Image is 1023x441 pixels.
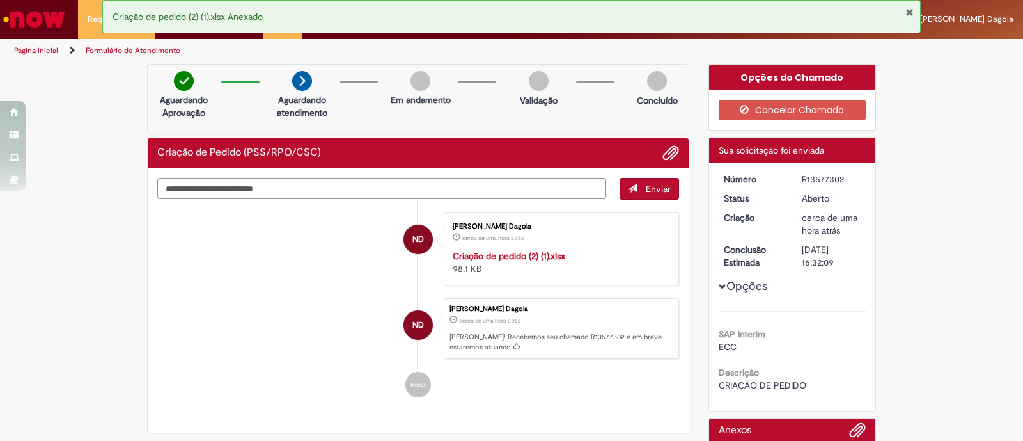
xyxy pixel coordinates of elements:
[719,341,737,353] span: ECC
[412,224,424,255] span: ND
[453,250,666,275] div: 98.1 KB
[802,192,861,205] div: Aberto
[920,13,1013,24] span: [PERSON_NAME] Dagola
[88,13,132,26] span: Requisições
[391,93,451,106] p: Em andamento
[719,367,759,378] b: Descrição
[719,145,824,156] span: Sua solicitação foi enviada
[714,211,793,224] dt: Criação
[719,425,751,437] h2: Anexos
[153,93,215,119] p: Aguardando Aprovação
[646,183,671,195] span: Enviar
[453,250,565,262] a: Criação de pedido (2) (1).xlsx
[802,212,857,236] span: cerca de uma hora atrás
[157,298,679,360] li: Nathalia Squarca Dagola
[157,147,321,159] h2: Criação de Pedido (PSS/RPO/CSC) Histórico de tíquete
[719,328,765,340] b: SAP Interim
[174,71,194,91] img: check-circle-green.png
[10,39,673,63] ul: Trilhas de página
[462,234,524,242] time: 29/09/2025 14:31:59
[714,192,793,205] dt: Status
[292,71,312,91] img: arrow-next.png
[520,94,558,107] p: Validação
[529,71,549,91] img: img-circle-grey.png
[453,223,666,230] div: [PERSON_NAME] Dagola
[647,71,667,91] img: img-circle-grey.png
[802,211,861,237] div: 29/09/2025 14:32:05
[157,200,679,411] ul: Histórico de tíquete
[113,11,263,22] span: Criação de pedido (2) (1).xlsx Anexado
[459,317,520,325] span: cerca de uma hora atrás
[662,145,679,161] button: Adicionar anexos
[714,243,793,269] dt: Conclusão Estimada
[449,305,672,313] div: [PERSON_NAME] Dagola
[449,332,672,352] p: [PERSON_NAME]! Recebemos seu chamado R13577302 e em breve estaremos atuando.
[802,243,861,269] div: [DATE] 16:32:09
[620,178,679,200] button: Enviar
[157,178,606,200] textarea: Digite sua mensagem aqui...
[86,45,180,56] a: Formulário de Atendimento
[719,100,866,120] button: Cancelar Chamado
[905,7,914,17] button: Fechar Notificação
[709,65,876,90] div: Opções do Chamado
[403,225,433,254] div: Nathalia Squarca Dagola
[714,173,793,186] dt: Número
[412,310,424,341] span: ND
[271,93,333,119] p: Aguardando atendimento
[403,310,433,340] div: Nathalia Squarca Dagola
[410,71,430,91] img: img-circle-grey.png
[802,212,857,236] time: 29/09/2025 14:32:05
[1,6,67,32] img: ServiceNow
[719,380,806,391] span: CRIAÇÃO DE PEDIDO
[14,45,58,56] a: Página inicial
[802,173,861,186] div: R13577302
[462,234,524,242] span: cerca de uma hora atrás
[637,94,678,107] p: Concluído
